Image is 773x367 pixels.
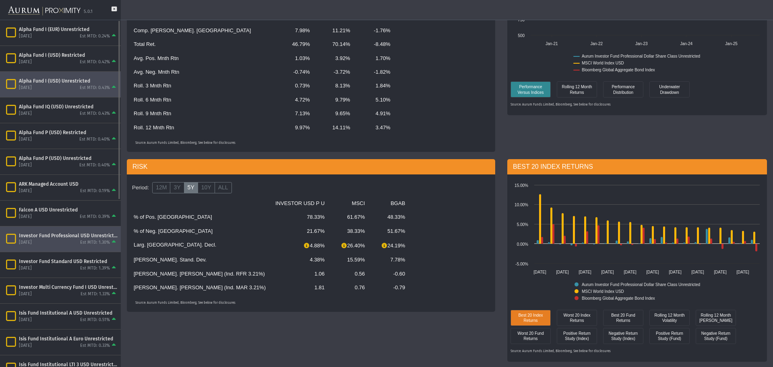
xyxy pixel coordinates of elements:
[19,317,32,323] div: [DATE]
[80,188,110,194] div: Est MTD: 0.19%
[129,24,256,37] td: Comp. [PERSON_NAME]. [GEOGRAPHIC_DATA]
[256,65,314,79] td: -0.74%
[646,270,659,274] text: [DATE]
[511,81,551,97] div: Performance Versus Indices
[84,9,93,15] div: 5.0.1
[603,310,643,326] div: Best 20 Fund Returns
[698,330,734,342] div: Negative Return Study (Fund)
[19,181,118,187] div: ARK Managed Account USD
[80,240,110,246] div: Est MTD: 1.30%
[315,93,355,107] td: 9.79%
[256,93,314,107] td: 4.72%
[256,107,314,120] td: 7.13%
[129,93,256,107] td: Roll. 6 Mnth Rtn
[81,291,110,297] div: Est MTD: 1.33%
[135,301,487,305] p: Source: Aurum Funds Limited, Bloomberg, See below for disclosures
[579,270,591,274] text: [DATE]
[184,182,198,193] label: 5Y
[370,253,410,267] td: 7.78%
[329,238,370,253] td: 26.40%
[559,330,595,342] div: Positive Return Study (Index)
[271,224,329,238] td: 21.67%
[19,162,32,168] div: [DATE]
[19,129,118,136] div: Alpha Fund P (USD) Restricted
[129,181,152,195] div: Period:
[736,270,749,274] text: [DATE]
[511,103,764,107] p: Source: Aurum Funds Limited, Bloomberg, See below for disclosures
[582,296,655,301] text: Bloomberg Global Aggregate Bond Index
[256,37,314,51] td: 46.79%
[329,267,370,281] td: 0.56
[696,310,736,326] div: Rolling 12 Month [PERSON_NAME]
[603,328,643,344] div: Negative Return Study (Index)
[355,37,395,51] td: -8.48%
[8,2,81,20] img: Aurum-Proximity%20white.svg
[515,262,528,266] text: -5.00%
[19,284,118,290] div: Investor Multi Currency Fund I USD Unrestricted
[557,328,597,344] div: Positive Return Study (Index)
[135,141,487,145] p: Source: Aurum Funds Limited, Bloomberg, See below for disclosures
[79,162,110,168] div: Est MTD: 0.40%
[511,310,551,326] div: Best 20 Index Returns
[19,258,118,265] div: Investor Fund Standard USD Restricted
[355,52,395,65] td: 1.70%
[603,81,643,97] div: Performance Distribution
[556,270,569,274] text: [DATE]
[271,281,329,294] td: 1.81
[256,52,314,65] td: 1.03%
[649,81,690,97] div: Underwater Drawdown
[256,121,314,135] td: 9.97%
[19,232,118,239] div: Investor Fund Professional USD Unrestricted
[649,328,690,344] div: Positive Return Study (Fund)
[517,222,528,227] text: 5.00%
[129,79,256,93] td: Roll. 3 Mnth Rtn
[669,270,682,274] text: [DATE]
[591,41,603,46] text: Jan-22
[515,203,528,207] text: 10.00%
[605,83,641,95] div: Performance Distribution
[518,33,525,38] text: 500
[559,83,595,95] div: Rolling 12 Month Returns
[355,65,395,79] td: -1.82%
[19,33,32,39] div: [DATE]
[513,330,549,342] div: Worst 20 Fund Returns
[80,59,110,65] div: Est MTD: 0.42%
[19,104,118,110] div: Alpha Fund IQ (USD) Unrestricted
[649,310,690,326] div: Rolling 12 Month Volatility
[152,182,170,193] label: 12M
[315,65,355,79] td: -3.72%
[129,210,271,224] td: % of Pos. [GEOGRAPHIC_DATA]
[559,312,595,323] div: Worst 20 Index Returns
[582,68,655,72] text: Bloomberg Global Aggregate Bond Index
[129,267,271,281] td: [PERSON_NAME]. [PERSON_NAME] (Ind. RFR 3.21%)
[651,330,688,342] div: Positive Return Study (Fund)
[271,267,329,281] td: 1.06
[80,317,110,323] div: Est MTD: 0.51%
[507,159,767,174] div: BEST 20 INDEX RETURNS
[19,85,32,91] div: [DATE]
[546,41,558,46] text: Jan-21
[355,93,395,107] td: 5.10%
[271,197,329,210] td: INVESTOR USD P U
[370,224,410,238] td: 51.67%
[129,52,256,65] td: Avg. Pos. Mnth Rtn
[19,240,32,246] div: [DATE]
[19,52,118,58] div: Alpha Fund I (USD) Restricted
[170,182,184,193] label: 3Y
[624,270,637,274] text: [DATE]
[725,41,738,46] text: Jan-25
[582,61,624,65] text: MSCI World Index USD
[698,312,734,323] div: Rolling 12 Month [PERSON_NAME]
[19,265,32,272] div: [DATE]
[329,197,370,210] td: MSCI
[80,33,110,39] div: Est MTD: 0.24%
[557,81,597,97] div: Rolling 12 Month Returns
[19,59,32,65] div: [DATE]
[19,214,32,220] div: [DATE]
[370,281,410,294] td: -0.79
[515,183,528,188] text: 15.00%
[256,79,314,93] td: 0.73%
[329,224,370,238] td: 38.33%
[19,291,32,297] div: [DATE]
[80,265,110,272] div: Est MTD: 1.39%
